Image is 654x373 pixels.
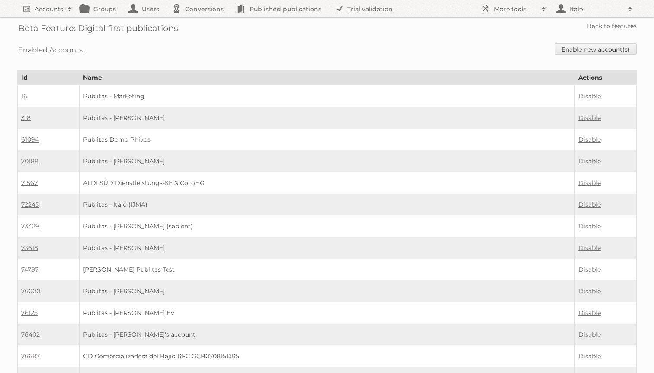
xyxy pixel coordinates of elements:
a: 76000 [21,287,40,295]
a: Disable [578,222,601,230]
a: 61094 [21,136,39,143]
h2: More tools [494,5,537,13]
td: ALDI SÜD Dienstleistungs-SE & Co. oHG [80,172,575,194]
td: Publitas - [PERSON_NAME]'s account [80,324,575,345]
h3: Enabled Accounts: [18,43,84,56]
a: Disable [578,266,601,273]
h2: Italo [567,5,624,13]
th: Actions [574,70,636,85]
a: Disable [578,287,601,295]
a: Disable [578,309,601,317]
a: 16 [21,92,27,100]
a: Disable [578,331,601,338]
a: 72245 [21,201,39,208]
a: Disable [578,179,601,187]
a: 74787 [21,266,38,273]
a: Enable new account(s) [555,43,637,55]
a: Disable [578,244,601,252]
a: 76402 [21,331,40,338]
a: Disable [578,201,601,208]
a: 76687 [21,352,40,360]
td: Publitas Demo Phivos [80,129,575,150]
td: Publitas - [PERSON_NAME] [80,237,575,259]
h2: Accounts [35,5,63,13]
td: Publitas - [PERSON_NAME] (sapient) [80,215,575,237]
td: [PERSON_NAME] Publitas Test [80,259,575,280]
td: Publitas - [PERSON_NAME] [80,107,575,129]
td: Publitas - [PERSON_NAME] [80,150,575,172]
td: GD Comercializadora del Bajio RFC GCB070815DR5 [80,345,575,367]
td: Publitas - Italo (IJMA) [80,194,575,215]
a: 73429 [21,222,39,230]
a: 318 [21,114,31,122]
a: Disable [578,92,601,100]
a: Disable [578,352,601,360]
th: Id [18,70,80,85]
h2: Beta Feature: Digital first publications [18,22,178,35]
a: Disable [578,136,601,143]
a: Disable [578,114,601,122]
th: Name [80,70,575,85]
a: Back to features [587,22,637,30]
td: Publitas - [PERSON_NAME] [80,280,575,302]
a: Disable [578,157,601,165]
a: 76125 [21,309,38,317]
a: 70188 [21,157,38,165]
a: 73618 [21,244,38,252]
a: 71567 [21,179,38,187]
td: Publitas - [PERSON_NAME] EV [80,302,575,324]
td: Publitas - Marketing [80,85,575,107]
